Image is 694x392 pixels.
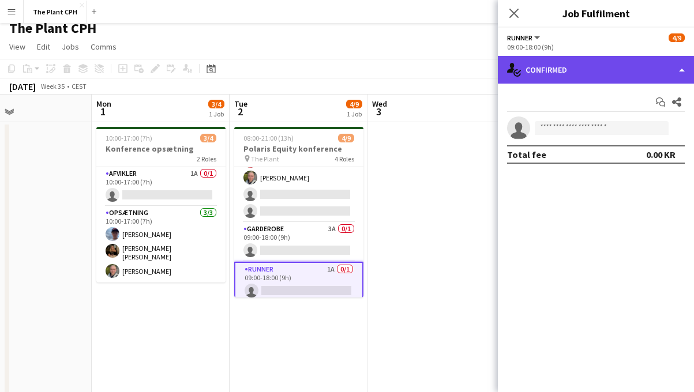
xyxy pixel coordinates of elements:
div: 1 Job [347,110,362,118]
app-job-card: 10:00-17:00 (7h)3/4Konference opsætning2 RolesAfvikler1A0/110:00-17:00 (7h) Opsætning3/310:00-17:... [96,127,226,282]
span: 4 Roles [335,154,354,163]
span: 4/9 [669,33,685,42]
div: 09:00-18:00 (9h) [507,43,685,51]
app-job-card: 08:00-21:00 (13h)4/9Polaris Equity konference The Plant4 Roles[PERSON_NAME][PERSON_NAME] [PERSON_... [234,127,363,297]
h3: Job Fulfilment [498,6,694,21]
span: Week 35 [38,82,67,91]
span: 3/4 [208,100,224,108]
button: The Plant CPH [24,1,87,23]
span: 2 [232,105,247,118]
a: Edit [32,39,55,54]
span: Tue [234,99,247,109]
app-card-role: Opsætning3/310:00-17:00 (7h)[PERSON_NAME][PERSON_NAME] [PERSON_NAME][GEOGRAPHIC_DATA][PERSON_NAME] [96,206,226,282]
span: Runner [507,33,532,42]
h3: Polaris Equity konference [234,144,363,154]
a: Jobs [57,39,84,54]
span: 3 [370,105,387,118]
app-card-role: Runner1A0/109:00-18:00 (9h) [234,262,363,303]
div: Total fee [507,149,546,160]
div: CEST [72,82,87,91]
button: Runner [507,33,542,42]
span: View [9,42,25,52]
span: 1 [95,105,111,118]
app-card-role: Garderobe3A0/109:00-18:00 (9h) [234,223,363,262]
a: Comms [86,39,121,54]
div: Confirmed [498,56,694,84]
h1: The Plant CPH [9,20,96,37]
div: 1 Job [209,110,224,118]
span: Edit [37,42,50,52]
a: View [5,39,30,54]
span: 2 Roles [197,154,216,163]
span: Jobs [62,42,79,52]
span: 10:00-17:00 (7h) [106,134,152,142]
span: 08:00-21:00 (13h) [243,134,294,142]
h3: Konference opsætning [96,144,226,154]
div: 0.00 KR [646,149,676,160]
span: The Plant [251,154,279,163]
span: 4/9 [338,134,354,142]
span: Comms [91,42,117,52]
span: 3/4 [200,134,216,142]
span: Mon [96,99,111,109]
div: [DATE] [9,81,36,92]
span: 4/9 [346,100,362,108]
app-card-role: Afvikler1A0/110:00-17:00 (7h) [96,167,226,206]
span: Wed [372,99,387,109]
